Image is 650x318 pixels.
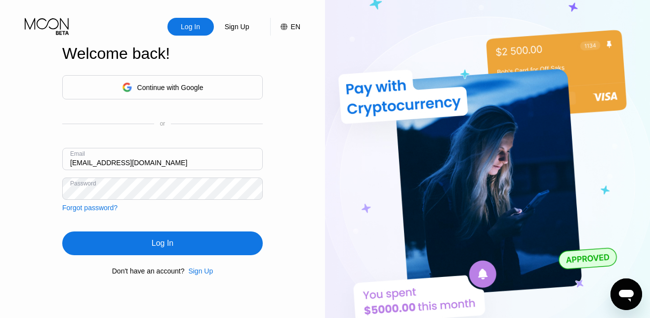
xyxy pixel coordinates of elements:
div: Forgot password? [62,204,118,212]
div: or [160,120,165,127]
div: EN [291,23,300,31]
div: Email [70,150,85,157]
div: Sign Up [224,22,250,32]
div: Continue with Google [62,75,263,99]
div: Welcome back! [62,45,263,63]
iframe: Przycisk umożliwiający otwarcie okna komunikatora [610,278,642,310]
div: Don't have an account? [112,267,185,275]
div: Sign Up [214,18,260,36]
div: Log In [180,22,201,32]
div: Password [70,180,96,187]
div: Log In [62,231,263,255]
div: Log In [152,238,173,248]
div: EN [270,18,300,36]
div: Sign Up [184,267,213,275]
div: Sign Up [188,267,213,275]
div: Continue with Google [137,84,203,91]
div: Log In [167,18,214,36]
